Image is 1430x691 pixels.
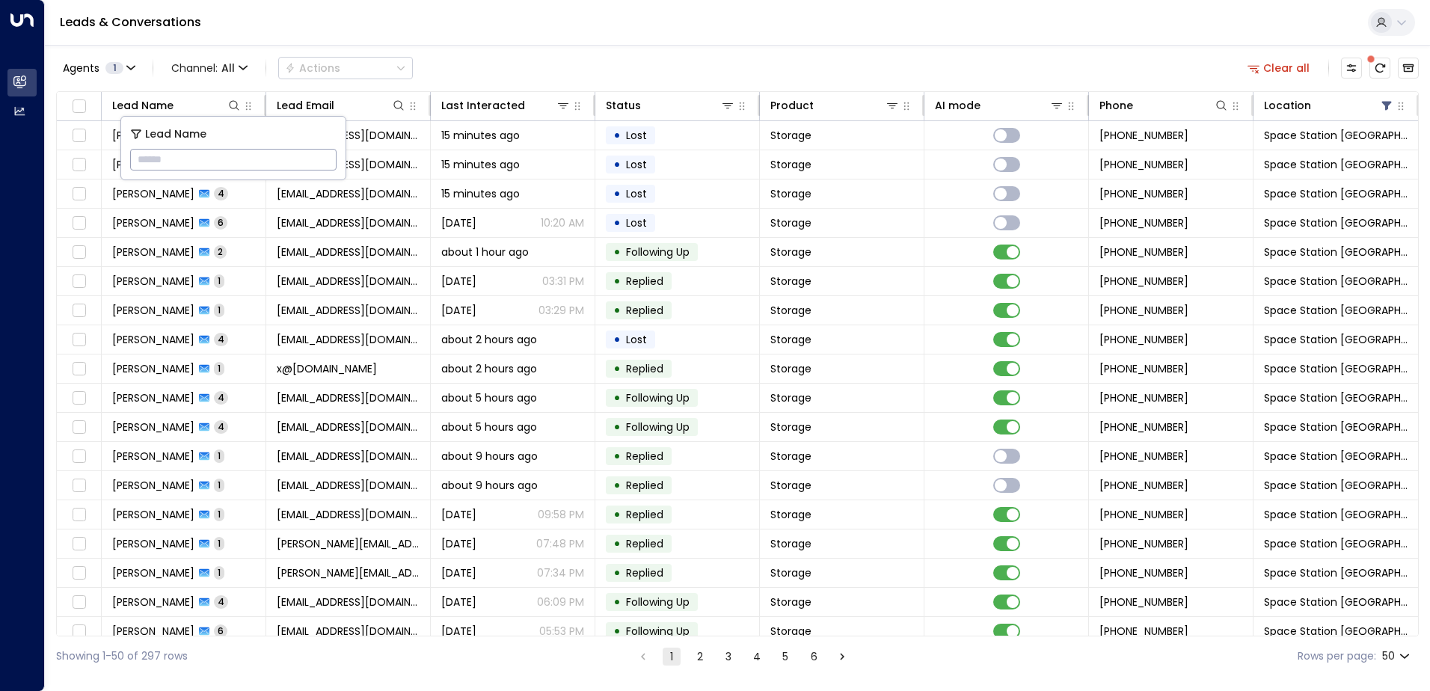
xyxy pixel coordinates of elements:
div: Last Interacted [441,96,525,114]
span: Storage [770,274,811,289]
span: Space Station Doncaster [1264,390,1408,405]
span: 4 [214,187,228,200]
a: Leads & Conversations [60,13,201,31]
span: sixdegrees.seperate@spacestation.co.uk [277,303,420,318]
span: Storage [770,361,811,376]
div: Showing 1-50 of 297 rows [56,648,188,664]
span: 1 [214,508,224,520]
span: +447985256523 [1099,332,1188,347]
span: 1 [214,304,224,316]
span: Following Up [626,245,690,259]
button: Channel:All [165,58,254,79]
span: Replied [626,274,663,289]
div: AI mode [935,96,981,114]
span: Space Station Doncaster [1264,565,1408,580]
p: 03:29 PM [538,303,584,318]
div: • [613,502,621,527]
span: +447535707627 [1099,128,1188,143]
div: • [613,298,621,323]
span: Jade Eusman [112,507,194,522]
span: Lead Name [145,126,206,143]
span: Toggle select row [70,447,88,466]
span: Storage [770,186,811,201]
div: • [613,356,621,381]
span: 6 [214,216,227,229]
span: Kevin Bacon [112,245,194,259]
span: Elizabeth Walsh [112,157,194,172]
span: Channel: [165,58,254,79]
nav: pagination navigation [633,647,852,666]
span: Yesterday [441,303,476,318]
p: 10:20 AM [541,215,584,230]
span: +447346582666 [1099,420,1188,434]
span: +447564073875 [1099,536,1188,551]
span: qepuci@gmail.com [277,420,420,434]
div: Lead Email [277,96,406,114]
div: AI mode [935,96,1064,114]
div: • [613,327,621,352]
span: Frank Sidebottom [112,361,194,376]
span: Replied [626,361,663,376]
span: 6 [214,624,227,637]
div: • [613,385,621,411]
span: 1 [214,274,224,287]
span: Toggle select row [70,506,88,524]
span: Toggle select row [70,564,88,583]
div: • [613,473,621,498]
button: Customize [1341,58,1362,79]
span: 1 [214,362,224,375]
button: Go to page 5 [776,648,794,666]
span: Space Station Doncaster [1264,449,1408,464]
div: • [613,268,621,294]
button: Clear all [1242,58,1316,79]
span: Space Station Doncaster [1264,420,1408,434]
div: Last Interacted [441,96,571,114]
button: Go to next page [833,648,851,666]
span: Geoffrey Montgomery [112,420,194,434]
span: about 5 hours ago [441,420,537,434]
span: Lost [626,128,647,143]
span: 1 [214,537,224,550]
button: Actions [278,57,413,79]
div: Button group with a nested menu [278,57,413,79]
span: Storage [770,624,811,639]
span: Storage [770,595,811,609]
div: • [613,414,621,440]
span: Space Station Doncaster [1264,595,1408,609]
span: Andy Gregory [112,536,194,551]
span: x@x.com [277,361,377,376]
span: Toggle select row [70,593,88,612]
div: Lead Name [112,96,242,114]
span: Storage [770,128,811,143]
span: about 1 hour ago [441,245,529,259]
span: mazzajayne83@gmail.com [277,186,420,201]
span: Neil Jackson [112,624,194,639]
span: Peeter Sholes [112,478,194,493]
span: Toggle select row [70,360,88,378]
span: Toggle select row [70,389,88,408]
span: Storage [770,536,811,551]
span: +447890123456 [1099,361,1188,376]
div: • [613,531,621,556]
span: Storage [770,332,811,347]
span: jadejessicah@gmail.com [277,507,420,522]
span: Storage [770,245,811,259]
div: Location [1264,96,1311,114]
span: Space Station Doncaster [1264,245,1408,259]
span: Storage [770,215,811,230]
span: sixdegrees.seperate@spacestation.co.uk [277,245,420,259]
span: Space Station Doncaster [1264,536,1408,551]
span: +447834390178 [1099,215,1188,230]
span: Peeter Sholes [112,449,194,464]
p: 05:53 PM [539,624,584,639]
span: Toggle select row [70,622,88,641]
span: +447702040472 [1099,624,1188,639]
span: Toggle select row [70,301,88,320]
span: Storage [770,303,811,318]
span: John Huret [112,332,194,347]
span: Following Up [626,595,690,609]
span: about 9 hours ago [441,478,538,493]
span: Yesterday [441,624,476,639]
div: Location [1264,96,1394,114]
span: +447762930128 [1099,565,1188,580]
